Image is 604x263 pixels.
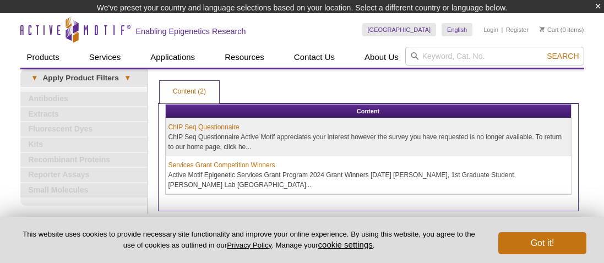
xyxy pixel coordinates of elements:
[168,122,240,132] a: ChIP Seq Questionnaire
[218,47,271,68] a: Resources
[20,138,147,152] a: Kits
[166,118,571,156] td: ChIP Seq Questionnaire Active Motif appreciates your interest however the survey you have request...
[83,47,128,68] a: Services
[405,47,584,65] input: Keyword, Cat. No.
[160,81,219,103] a: Content (2)
[20,92,147,106] a: Antibodies
[119,73,136,83] span: ▾
[502,23,503,36] li: |
[506,26,529,34] a: Register
[540,23,584,36] li: (0 items)
[547,52,579,61] span: Search
[166,156,571,194] td: Active Motif Epigenetic Services Grant Program 2024 Grant Winners [DATE] [PERSON_NAME], 1st Gradu...
[20,122,147,136] a: Fluorescent Dyes
[136,26,246,36] h2: Enabling Epigenetics Research
[483,26,498,34] a: Login
[540,26,559,34] a: Cart
[26,73,43,83] span: ▾
[20,107,147,122] a: Extracts
[287,47,341,68] a: Contact Us
[18,229,480,250] p: This website uses cookies to provide necessary site functionality and improve your online experie...
[227,241,271,249] a: Privacy Policy
[168,160,275,170] a: Services Grant Competition Winners
[144,47,202,68] a: Applications
[318,240,373,249] button: cookie settings
[20,153,147,167] a: Recombinant Proteins
[362,23,437,36] a: [GEOGRAPHIC_DATA]
[166,105,571,118] th: Content
[20,183,147,198] a: Small Molecules
[543,51,582,61] button: Search
[358,47,405,68] a: About Us
[20,47,66,68] a: Products
[540,26,545,32] img: Your Cart
[20,168,147,182] a: Reporter Assays
[20,69,147,87] a: ▾Apply Product Filters▾
[498,232,586,254] button: Got it!
[442,23,472,36] a: English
